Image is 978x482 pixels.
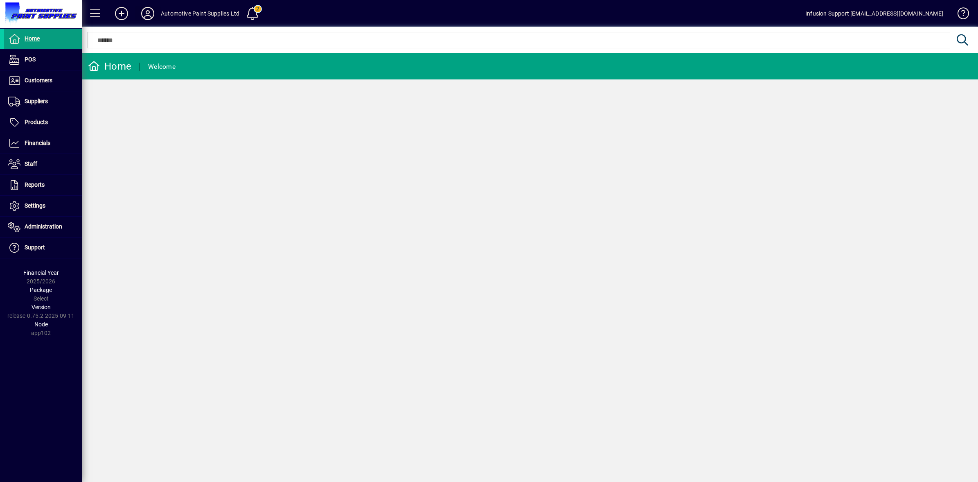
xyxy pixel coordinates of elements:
[4,50,82,70] a: POS
[4,217,82,237] a: Administration
[25,119,48,125] span: Products
[34,321,48,328] span: Node
[25,35,40,42] span: Home
[88,60,131,73] div: Home
[951,2,968,28] a: Knowledge Base
[25,181,45,188] span: Reports
[4,112,82,133] a: Products
[4,175,82,195] a: Reports
[25,202,45,209] span: Settings
[4,70,82,91] a: Customers
[4,133,82,154] a: Financials
[148,60,176,73] div: Welcome
[135,6,161,21] button: Profile
[4,196,82,216] a: Settings
[25,98,48,104] span: Suppliers
[4,91,82,112] a: Suppliers
[25,161,37,167] span: Staff
[161,7,239,20] div: Automotive Paint Supplies Ltd
[25,56,36,63] span: POS
[805,7,943,20] div: Infusion Support [EMAIL_ADDRESS][DOMAIN_NAME]
[25,77,52,84] span: Customers
[108,6,135,21] button: Add
[23,269,59,276] span: Financial Year
[25,244,45,251] span: Support
[32,304,51,310] span: Version
[4,154,82,174] a: Staff
[30,287,52,293] span: Package
[25,140,50,146] span: Financials
[25,223,62,230] span: Administration
[4,238,82,258] a: Support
